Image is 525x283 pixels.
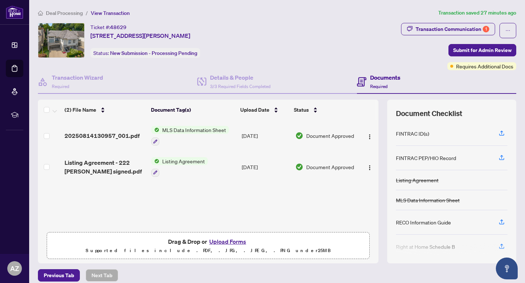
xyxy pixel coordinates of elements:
[370,84,388,89] span: Required
[364,161,376,173] button: Logo
[159,126,229,134] span: MLS Data Information Sheet
[367,165,373,171] img: Logo
[51,246,365,255] p: Supported files include .PDF, .JPG, .JPEG, .PNG under 25 MB
[306,132,354,140] span: Document Approved
[367,134,373,140] img: Logo
[90,48,200,58] div: Status:
[396,154,456,162] div: FINTRAC PEP/HIO Record
[456,62,513,70] span: Requires Additional Docs
[47,232,369,259] span: Drag & Drop orUpload FormsSupported files include .PDF, .JPG, .JPEG, .PNG under25MB
[294,106,309,114] span: Status
[396,176,439,184] div: Listing Agreement
[91,10,130,16] span: View Transaction
[151,126,159,134] img: Status Icon
[448,44,516,56] button: Submit for Admin Review
[237,100,291,120] th: Upload Date
[364,130,376,141] button: Logo
[148,100,238,120] th: Document Tag(s)
[62,100,148,120] th: (2) File Name
[6,5,23,19] img: logo
[210,84,271,89] span: 3/3 Required Fields Completed
[453,44,512,56] span: Submit for Admin Review
[65,158,145,176] span: Listing Agreement - 222 [PERSON_NAME] signed.pdf
[401,23,495,35] button: Transaction Communication1
[38,269,80,282] button: Previous Tab
[483,26,489,32] div: 1
[239,120,292,151] td: [DATE]
[159,157,208,165] span: Listing Agreement
[240,106,269,114] span: Upload Date
[44,270,74,281] span: Previous Tab
[86,269,118,282] button: Next Tab
[370,73,400,82] h4: Documents
[110,24,127,31] span: 48629
[396,129,429,137] div: FINTRAC ID(s)
[438,9,516,17] article: Transaction saved 27 minutes ago
[291,100,358,120] th: Status
[65,131,140,140] span: 20250814130957_001.pdf
[38,11,43,16] span: home
[52,84,69,89] span: Required
[396,243,455,251] div: Right at Home Schedule B
[416,23,489,35] div: Transaction Communication
[38,23,84,57] img: IMG-40757114_1.jpg
[295,163,303,171] img: Document Status
[10,263,19,274] span: AZ
[168,237,248,246] span: Drag & Drop or
[52,73,103,82] h4: Transaction Wizard
[46,10,83,16] span: Deal Processing
[151,126,229,146] button: Status IconMLS Data Information Sheet
[396,108,462,119] span: Document Checklist
[396,218,451,226] div: RECO Information Guide
[207,237,248,246] button: Upload Forms
[90,31,190,40] span: [STREET_ADDRESS][PERSON_NAME]
[396,196,460,204] div: MLS Data Information Sheet
[151,157,159,165] img: Status Icon
[505,28,510,33] span: ellipsis
[295,132,303,140] img: Document Status
[86,9,88,17] li: /
[151,157,208,177] button: Status IconListing Agreement
[496,258,518,279] button: Open asap
[239,151,292,183] td: [DATE]
[65,106,96,114] span: (2) File Name
[110,50,197,56] span: New Submission - Processing Pending
[306,163,354,171] span: Document Approved
[210,73,271,82] h4: Details & People
[90,23,127,31] div: Ticket #:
